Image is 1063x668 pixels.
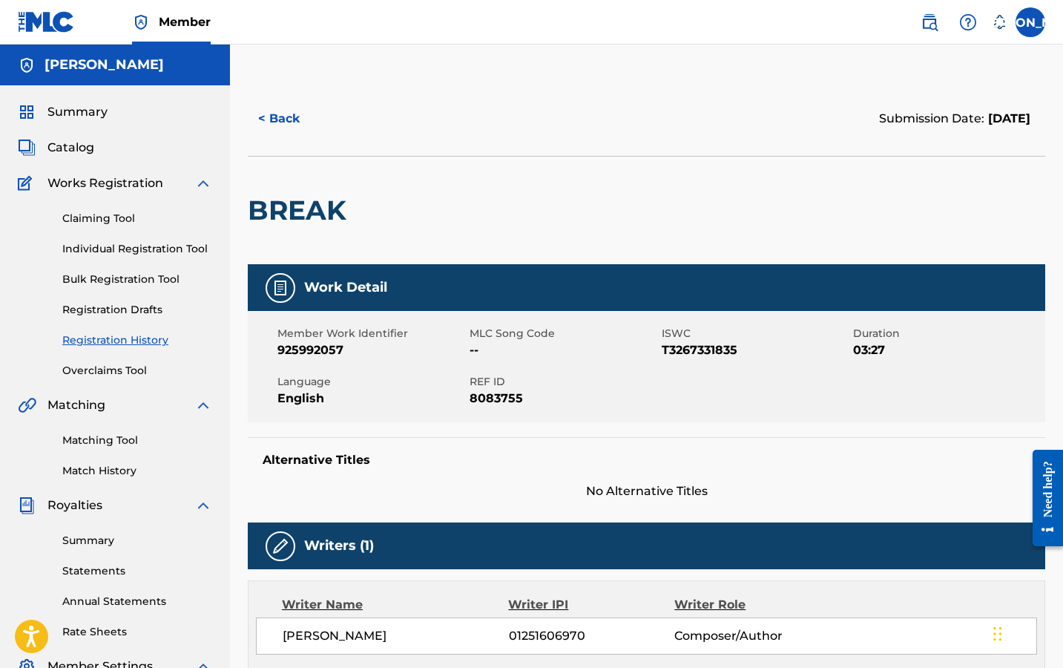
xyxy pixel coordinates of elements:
img: Work Detail [271,279,289,297]
div: Writer Role [674,596,826,614]
span: Member Work Identifier [277,326,466,341]
img: Matching [18,396,36,414]
h5: Joseph Arns [45,56,164,73]
img: expand [194,174,212,192]
span: 8083755 [470,390,658,407]
a: Bulk Registration Tool [62,272,212,287]
span: Summary [47,103,108,121]
span: Matching [47,396,105,414]
a: Statements [62,563,212,579]
iframe: Chat Widget [989,597,1063,668]
a: Matching Tool [62,433,212,448]
a: Annual Statements [62,594,212,609]
span: Catalog [47,139,94,157]
img: expand [194,396,212,414]
span: No Alternative Titles [248,482,1045,500]
h5: Alternative Titles [263,453,1030,468]
a: Summary [62,533,212,549]
span: -- [470,341,658,359]
div: Submission Date: [879,110,1030,128]
h2: BREAK [248,194,354,227]
img: Top Rightsholder [132,13,150,31]
button: < Back [248,100,337,137]
div: User Menu [1016,7,1045,37]
a: Overclaims Tool [62,363,212,379]
span: REF ID [470,374,658,390]
img: Accounts [18,56,36,74]
img: MLC Logo [18,11,75,33]
h5: Work Detail [304,279,387,296]
div: Writer IPI [508,596,674,614]
span: Works Registration [47,174,163,192]
a: Registration Drafts [62,302,212,318]
span: 03:27 [853,341,1041,359]
a: Claiming Tool [62,211,212,226]
img: Royalties [18,497,36,514]
span: T3267331835 [662,341,850,359]
img: Works Registration [18,174,37,192]
span: MLC Song Code [470,326,658,341]
span: Member [159,13,211,30]
a: Individual Registration Tool [62,241,212,257]
span: ISWC [662,326,850,341]
span: English [277,390,466,407]
div: Drag [993,612,1002,656]
span: [PERSON_NAME] [283,627,509,645]
span: Language [277,374,466,390]
span: Composer/Author [674,627,825,645]
a: Rate Sheets [62,624,212,640]
span: Royalties [47,497,102,514]
img: expand [194,497,212,514]
a: CatalogCatalog [18,139,94,157]
div: Writer Name [282,596,508,614]
a: Public Search [915,7,944,37]
span: 01251606970 [509,627,675,645]
img: search [921,13,938,31]
img: help [959,13,977,31]
span: [DATE] [984,111,1030,125]
img: Summary [18,103,36,121]
a: SummarySummary [18,103,108,121]
h5: Writers (1) [304,537,374,554]
a: Registration History [62,333,212,348]
img: Writers [271,537,289,555]
iframe: Resource Center [1021,439,1063,558]
span: 925992057 [277,341,466,359]
img: Catalog [18,139,36,157]
a: Match History [62,463,212,479]
div: Help [953,7,983,37]
span: Duration [853,326,1041,341]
